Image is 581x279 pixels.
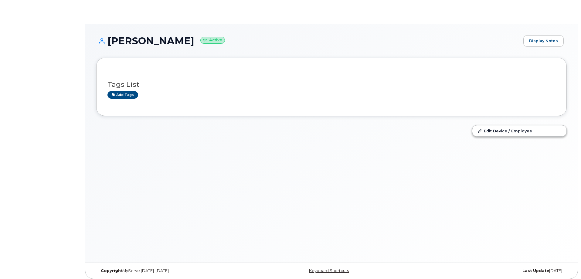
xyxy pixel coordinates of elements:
div: [DATE] [410,268,567,273]
a: Keyboard Shortcuts [309,268,349,273]
a: Display Notes [523,35,564,47]
small: Active [200,37,225,44]
div: MyServe [DATE]–[DATE] [96,268,253,273]
strong: Copyright [101,268,123,273]
h1: [PERSON_NAME] [96,36,520,46]
a: Edit Device / Employee [472,125,566,136]
h3: Tags List [107,81,556,88]
strong: Last Update [522,268,549,273]
a: Add tags [107,91,138,99]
